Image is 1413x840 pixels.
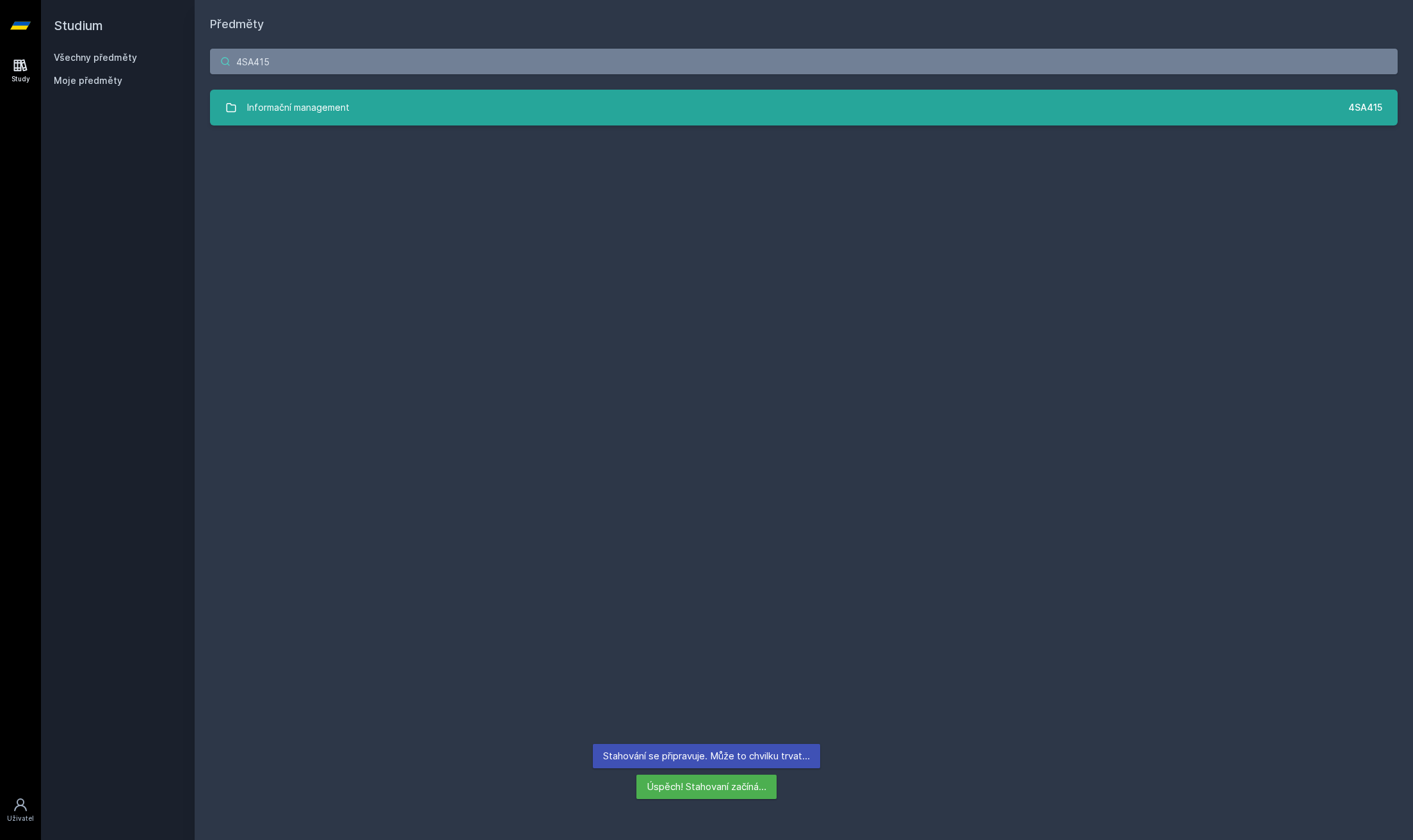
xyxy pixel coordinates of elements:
[7,814,34,823] div: Uživatel
[210,90,1398,125] a: Informační management 4SA415
[1348,101,1382,114] div: 4SA415
[3,791,38,830] a: Uživatel
[593,744,820,768] div: Stahování se připravuje. Může to chvilku trvat…
[210,15,1398,33] h1: Předměty
[54,52,137,63] a: Všechny předměty
[210,49,1398,74] input: Název nebo ident předmětu…
[636,775,777,799] div: Úspěch! Stahovaní začíná…
[12,74,30,84] div: Study
[247,95,350,120] div: Informační management
[3,51,38,90] a: Study
[54,74,122,87] span: Moje předměty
